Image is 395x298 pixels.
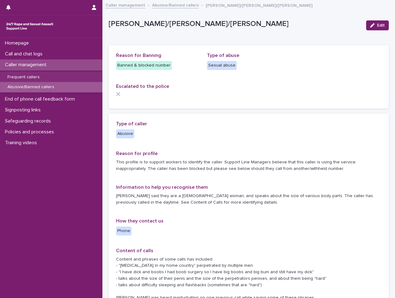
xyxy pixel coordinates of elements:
p: Safeguarding records [2,118,56,124]
img: rhQMoQhaT3yELyF149Cw [5,20,55,32]
span: Escalated to the police [116,84,169,89]
p: End of phone call feedback form [2,96,80,102]
p: Call and chat logs [2,51,47,57]
p: Caller management [2,62,52,68]
p: Frequent callers [2,75,45,80]
a: Caller management [105,1,145,8]
span: Edit [377,23,385,28]
div: Banned & blocked number [116,61,172,70]
div: Abusive [116,129,134,138]
div: Sexual abuse [207,61,237,70]
p: [PERSON_NAME]/[PERSON_NAME]/[PERSON_NAME] [109,19,361,28]
button: Edit [366,20,389,30]
p: Homepage [2,40,34,46]
p: Training videos [2,140,42,146]
span: Type of abuse [207,53,239,58]
div: Phone [116,227,132,235]
span: How they contact us [116,218,164,223]
span: Information to help you recognise them [116,185,208,190]
p: [PERSON_NAME]/[PERSON_NAME]/[PERSON_NAME] [206,2,312,8]
p: This profile is to support workers to identify the caller. Support Line Managers believe that thi... [116,159,381,172]
p: [PERSON_NAME] said they are a [DEMOGRAPHIC_DATA] woman, and speaks about the size of various body... [116,193,381,206]
span: Reason for profile [116,151,158,156]
span: Type of caller [116,121,147,126]
p: Signposting links [2,107,46,113]
span: Reason for Banning [116,53,161,58]
span: Content of calls [116,248,153,253]
a: Abusive/Banned callers [152,1,199,8]
p: Policies and processes [2,129,59,135]
p: Abusive/Banned callers [2,84,59,90]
